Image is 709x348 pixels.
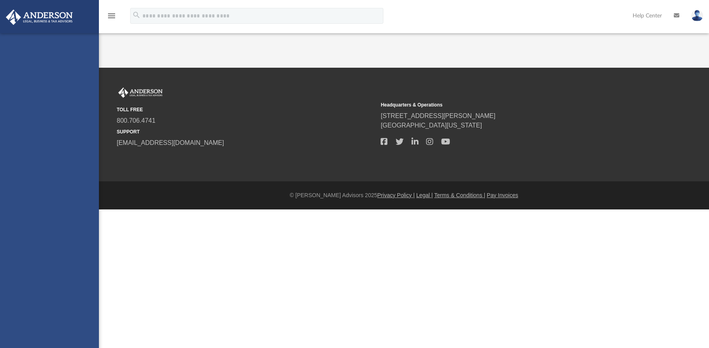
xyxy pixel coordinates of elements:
a: [GEOGRAPHIC_DATA][US_STATE] [381,122,482,129]
img: Anderson Advisors Platinum Portal [117,87,164,98]
a: Pay Invoices [487,192,518,198]
i: search [132,11,141,19]
div: © [PERSON_NAME] Advisors 2025 [99,191,709,200]
small: SUPPORT [117,128,375,135]
a: [STREET_ADDRESS][PERSON_NAME] [381,112,495,119]
a: Terms & Conditions | [434,192,485,198]
i: menu [107,11,116,21]
a: Legal | [416,192,433,198]
a: 800.706.4741 [117,117,155,124]
small: TOLL FREE [117,106,375,113]
a: [EMAIL_ADDRESS][DOMAIN_NAME] [117,139,224,146]
small: Headquarters & Operations [381,101,639,108]
img: User Pic [691,10,703,21]
a: menu [107,15,116,21]
a: Privacy Policy | [377,192,415,198]
img: Anderson Advisors Platinum Portal [4,10,75,25]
